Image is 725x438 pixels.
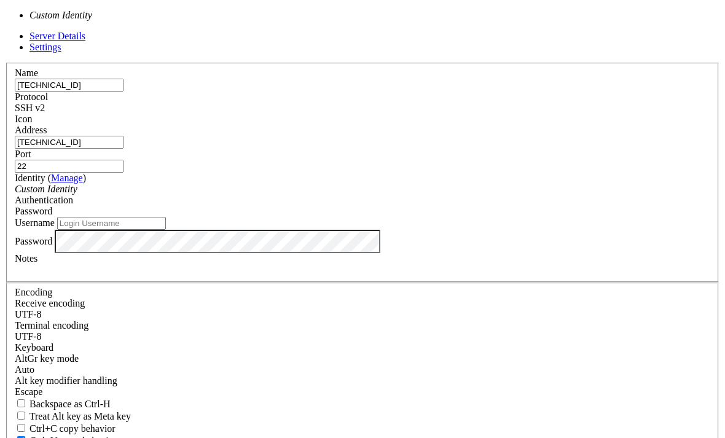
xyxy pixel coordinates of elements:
[15,125,47,135] label: Address
[15,149,31,159] label: Port
[51,173,83,183] a: Manage
[15,364,710,375] div: Auto
[15,160,123,173] input: Port Number
[15,114,32,124] label: Icon
[15,287,52,297] label: Encoding
[15,184,710,195] div: Custom Identity
[29,42,61,52] a: Settings
[15,309,710,320] div: UTF-8
[15,375,117,386] label: Controls how the Alt key is handled. Escape: Send an ESC prefix. 8-Bit: Add 128 to the typed char...
[15,184,77,194] i: Custom Identity
[17,412,25,420] input: Treat Alt key as Meta key
[15,217,55,228] label: Username
[15,206,52,216] span: Password
[15,173,86,183] label: Identity
[15,320,88,330] label: The default terminal encoding. ISO-2022 enables character map translations (like graphics maps). ...
[15,235,52,246] label: Password
[15,309,42,319] span: UTF-8
[15,411,131,421] label: Whether the Alt key acts as a Meta key or as a distinct Alt key.
[15,331,710,342] div: UTF-8
[29,411,131,421] span: Treat Alt key as Meta key
[15,253,37,264] label: Notes
[57,217,166,230] input: Login Username
[48,173,86,183] span: ( )
[29,399,111,409] span: Backspace as Ctrl-H
[15,103,710,114] div: SSH v2
[15,423,116,434] label: Ctrl-C copies if true, send ^C to host if false. Ctrl-Shift-C sends ^C to host if true, copies if...
[17,399,25,407] input: Backspace as Ctrl-H
[15,195,73,205] label: Authentication
[15,364,34,375] span: Auto
[15,136,123,149] input: Host Name or IP
[15,342,53,353] label: Keyboard
[29,31,85,41] a: Server Details
[29,10,92,20] i: Custom Identity
[29,423,116,434] span: Ctrl+C copy behavior
[15,92,48,102] label: Protocol
[15,386,42,397] span: Escape
[17,424,25,432] input: Ctrl+C copy behavior
[15,206,710,217] div: Password
[15,399,111,409] label: If true, the backspace should send BS ('\x08', aka ^H). Otherwise the backspace key should send '...
[15,103,45,113] span: SSH v2
[15,79,123,92] input: Server Name
[15,386,710,397] div: Escape
[15,353,79,364] label: Set the expected encoding for data received from the host. If the encodings do not match, visual ...
[15,68,38,78] label: Name
[15,331,42,342] span: UTF-8
[15,298,85,308] label: Set the expected encoding for data received from the host. If the encodings do not match, visual ...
